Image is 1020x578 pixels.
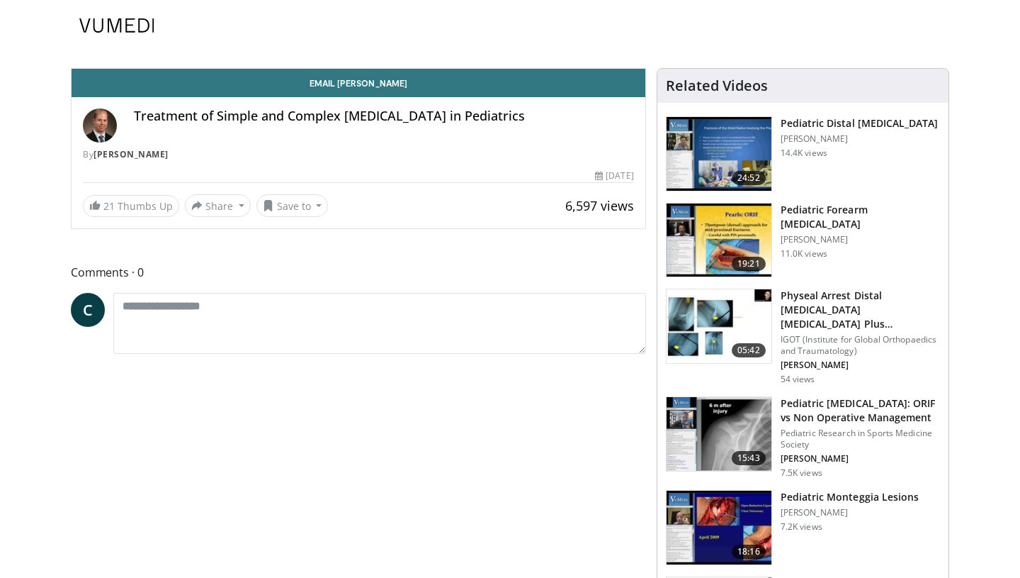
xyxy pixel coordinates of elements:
p: [PERSON_NAME] [781,234,940,245]
h3: Pediatric Forearm [MEDICAL_DATA] [781,203,940,231]
img: 2a845b50-1aca-489d-b8cc-0e42b1fce61d.150x105_q85_crop-smart_upscale.jpg [667,204,771,277]
span: Comments 0 [71,263,646,282]
img: a1adf488-03e1-48bc-8767-c070b95a647f.150x105_q85_crop-smart_upscale.jpg [667,117,771,191]
a: 21 Thumbs Up [83,195,179,217]
h3: Pediatric [MEDICAL_DATA]: ORIF vs Non Operative Management [781,396,940,425]
img: Avatar [83,109,117,143]
a: C [71,293,105,327]
span: 15:43 [732,451,766,465]
p: 14.4K views [781,148,827,159]
h3: Physeal Arrest Distal [MEDICAL_DATA] [MEDICAL_DATA] Plus Epiphyseolysis [781,289,940,331]
p: 54 views [781,374,815,385]
a: 18:16 Pediatric Monteggia Lesions [PERSON_NAME] 7.2K views [666,490,940,565]
span: 05:42 [732,343,766,357]
a: 05:42 Physeal Arrest Distal [MEDICAL_DATA] [MEDICAL_DATA] Plus Epiphyseolysis IGOT (Institute for... [666,289,940,385]
a: 15:43 Pediatric [MEDICAL_DATA]: ORIF vs Non Operative Management Pediatric Research in Sports Med... [666,396,940,479]
p: 7.5K views [781,467,822,479]
a: [PERSON_NAME] [93,148,169,160]
p: [PERSON_NAME] [781,507,919,518]
a: 19:21 Pediatric Forearm [MEDICAL_DATA] [PERSON_NAME] 11.0K views [666,203,940,278]
a: Email [PERSON_NAME] [72,69,645,97]
div: [DATE] [595,169,633,182]
p: Sandeep Patwardhan [781,360,940,371]
h4: Related Videos [666,77,768,94]
p: Pediatric Research in Sports Medicine Society [781,428,940,450]
img: VuMedi Logo [79,18,154,33]
h3: Pediatric Distal [MEDICAL_DATA] [781,116,939,130]
p: 7.2K views [781,521,822,533]
span: 18:16 [732,545,766,559]
span: 24:52 [732,171,766,185]
div: By [83,148,634,161]
button: Share [185,194,251,217]
button: Save to [256,194,329,217]
a: 24:52 Pediatric Distal [MEDICAL_DATA] [PERSON_NAME] 14.4K views [666,116,940,191]
h3: Pediatric Monteggia Lesions [781,490,919,504]
p: 11.0K views [781,248,827,260]
span: 6,597 views [565,197,634,214]
img: c70d7254-00ff-4d08-a70d-a2fc9b0f8d12.150x105_q85_crop-smart_upscale.jpg [667,491,771,565]
p: [PERSON_NAME] [781,133,939,145]
h4: Treatment of Simple and Complex [MEDICAL_DATA] in Pediatrics [134,109,634,124]
img: d4995f1d-be65-4124-82a0-555287096bb6.150x105_q85_crop-smart_upscale.jpg [667,397,771,471]
span: 21 [103,199,115,213]
p: IGOT (Institute for Global Orthopaedics and Traumatology) [781,334,940,357]
p: Charles Mehlman [781,453,940,465]
img: 669613f4-cb48-4897-9182-144c0e6473a3.150x105_q85_crop-smart_upscale.jpg [667,289,771,363]
span: 19:21 [732,257,766,271]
